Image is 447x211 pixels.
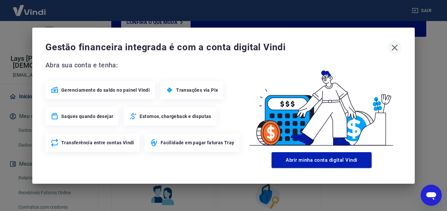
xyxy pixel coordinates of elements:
[61,139,134,146] span: Transferência entre contas Vindi
[45,60,242,70] span: Abra sua conta e tenha:
[272,152,372,168] button: Abrir minha conta digital Vindi
[61,87,150,93] span: Gerenciamento do saldo no painel Vindi
[242,60,402,150] img: Good Billing
[45,41,388,54] span: Gestão financeira integrada é com a conta digital Vindi
[421,185,442,206] iframe: Botão para abrir a janela de mensagens
[161,139,234,146] span: Facilidade em pagar faturas Tray
[61,113,113,120] span: Saques quando desejar
[176,87,218,93] span: Transações via Pix
[140,113,211,120] span: Estornos, chargeback e disputas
